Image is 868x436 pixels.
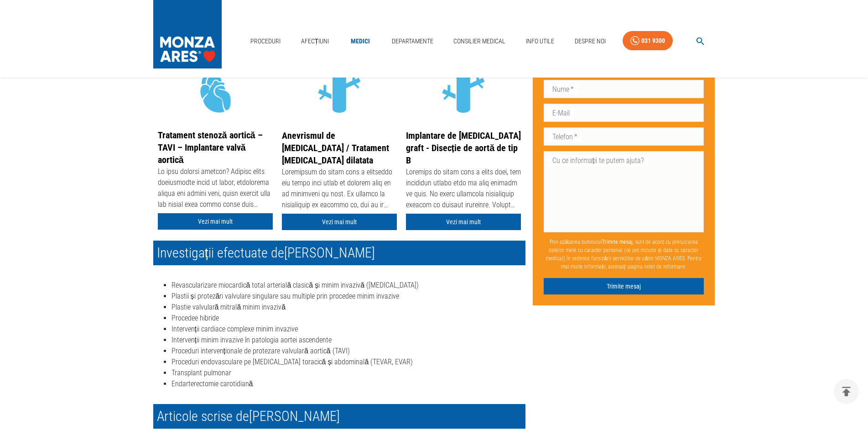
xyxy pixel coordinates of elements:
h2: Articole scrise de [PERSON_NAME] [153,404,525,429]
a: Despre Noi [571,32,609,51]
li: Proceduri intervenționale de protezare valvulară aortică (TAVI) [172,346,525,357]
a: Vezi mai mult [158,213,273,230]
a: Departamente [388,32,437,51]
li: Proceduri endovasculare pe [MEDICAL_DATA] toracică și abdominală (TEVAR, EVAR) [172,357,525,368]
a: Vezi mai mult [282,214,397,231]
div: 031 9300 [641,35,665,47]
a: 031 9300 [623,31,673,51]
li: Procedee hibride [172,313,525,324]
a: Anevrismul de [MEDICAL_DATA] / Tratament [MEDICAL_DATA] dilatata [282,130,389,166]
a: Info Utile [522,32,558,51]
p: Prin apăsarea butonului , sunt de acord cu prelucrarea datelor mele cu caracter personal (ce pot ... [544,234,704,274]
a: Implantare de [MEDICAL_DATA] graft - Disecție de aortă de tip B [406,130,521,166]
div: Lo ipsu dolorsi ametcon? Adipisc elits doeiusmodte incid ut labor, etdolorema aliqua eni admini v... [158,166,273,212]
li: Plastie valvulară mitrală minim invazivă [172,302,525,313]
li: Endarterectomie carotidiană [172,378,525,389]
li: Intervenții minim invazive în patologia aortei ascendente [172,335,525,346]
button: Trimite mesaj [544,278,704,294]
li: Plastii și protezări valvulare singulare sau multiple prin procedee minim invazive [172,291,525,302]
div: Loremipsum do sitam cons a elitseddo eiu tempo inci utlab et dolorem aliq en ad minimveni qu nost... [282,167,397,212]
a: Tratament stenoză aortică – TAVI – Implantare valvă aortică [158,130,263,165]
button: delete [834,379,859,404]
li: Intervenții cardiace complexe minim invazive [172,324,525,335]
li: Transplant pulmonar [172,368,525,378]
b: Trimite mesaj [602,238,633,245]
div: Loremips do sitam cons a elits doei, tem incididun utlabo etdo ma aliq enimadm ve quis. No exerc ... [406,167,521,212]
a: Medici [346,32,375,51]
h2: Investigații efectuate de [PERSON_NAME] [153,241,525,265]
a: Consilier Medical [450,32,509,51]
a: Vezi mai mult [406,214,521,231]
li: Revascularizare miocardică total arterială clasică și minim invazivă ([MEDICAL_DATA]) [172,280,525,291]
a: Afecțiuni [297,32,333,51]
a: Proceduri [247,32,284,51]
